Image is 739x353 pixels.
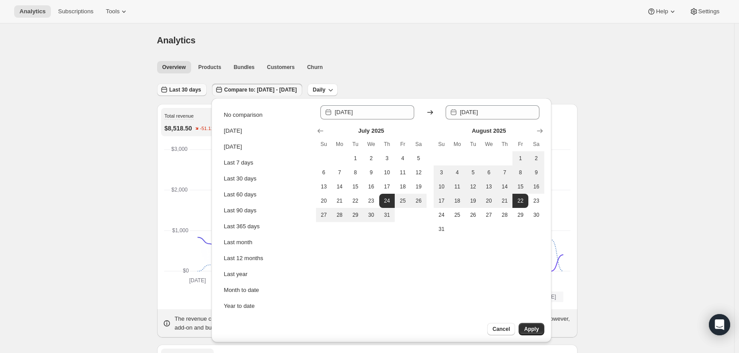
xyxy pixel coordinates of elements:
[165,124,192,133] p: $8,518.50
[198,64,221,71] span: Products
[500,211,509,219] span: 28
[224,270,247,279] div: Last year
[497,208,513,222] button: Thursday August 28 2025
[450,194,466,208] button: Monday August 18 2025
[465,137,481,151] th: Tuesday
[411,165,427,180] button: Saturday July 12 2025
[493,326,510,333] span: Cancel
[224,254,263,263] div: Last 12 months
[351,183,360,190] span: 15
[183,268,189,274] text: $0
[363,151,379,165] button: Wednesday July 2 2025
[411,194,427,208] button: Saturday July 26 2025
[383,211,392,219] span: 31
[469,183,477,190] span: 12
[528,208,544,222] button: Saturday August 30 2025
[379,208,395,222] button: Thursday July 31 2025
[335,169,344,176] span: 7
[383,169,392,176] span: 10
[224,222,260,231] div: Last 365 days
[200,126,218,131] text: -51.11%
[379,165,395,180] button: Thursday July 10 2025
[221,219,310,234] button: Last 365 days
[450,180,466,194] button: Monday August 11 2025
[58,8,93,15] span: Subscriptions
[224,302,255,311] div: Year to date
[434,222,450,236] button: Sunday August 31 2025
[224,206,257,215] div: Last 90 days
[221,108,310,122] button: No comparison
[319,197,328,204] span: 20
[398,197,407,204] span: 25
[383,141,392,148] span: Th
[221,267,310,281] button: Last year
[465,208,481,222] button: Tuesday August 26 2025
[481,137,497,151] th: Wednesday
[528,151,544,165] button: Saturday August 2 2025
[395,137,411,151] th: Friday
[224,127,242,135] div: [DATE]
[434,165,450,180] button: Sunday August 3 2025
[221,283,310,297] button: Month to date
[516,183,525,190] span: 15
[14,5,51,18] button: Analytics
[437,211,446,219] span: 24
[450,137,466,151] th: Monday
[351,155,360,162] span: 1
[437,226,446,233] span: 31
[485,197,493,204] span: 20
[684,5,725,18] button: Settings
[367,183,376,190] span: 16
[332,194,348,208] button: Monday July 21 2025
[395,180,411,194] button: Friday July 18 2025
[532,155,541,162] span: 2
[319,141,328,148] span: Su
[319,211,328,219] span: 27
[316,137,332,151] th: Sunday
[698,8,720,15] span: Settings
[434,137,450,151] th: Sunday
[224,86,297,93] span: Compare to: [DATE] - [DATE]
[224,190,257,199] div: Last 60 days
[307,64,323,71] span: Churn
[437,169,446,176] span: 3
[500,183,509,190] span: 14
[411,180,427,194] button: Saturday July 19 2025
[465,165,481,180] button: Tuesday August 5 2025
[316,194,332,208] button: Sunday July 20 2025
[347,194,363,208] button: Tuesday July 22 2025
[453,183,462,190] span: 11
[485,169,493,176] span: 6
[367,211,376,219] span: 30
[379,180,395,194] button: Thursday July 17 2025
[642,5,682,18] button: Help
[469,211,477,219] span: 26
[347,180,363,194] button: Tuesday July 15 2025
[106,8,119,15] span: Tools
[437,141,446,148] span: Su
[516,155,525,162] span: 1
[453,169,462,176] span: 4
[363,194,379,208] button: Wednesday July 23 2025
[485,141,493,148] span: We
[335,211,344,219] span: 28
[434,180,450,194] button: Sunday August 10 2025
[363,137,379,151] th: Wednesday
[169,86,201,93] span: Last 30 days
[516,211,525,219] span: 29
[519,323,544,335] button: Apply
[221,251,310,265] button: Last 12 months
[516,197,525,204] span: 22
[395,165,411,180] button: Friday July 11 2025
[319,169,328,176] span: 6
[332,165,348,180] button: Monday July 7 2025
[221,299,310,313] button: Year to date
[437,183,446,190] span: 10
[221,188,310,202] button: Last 60 days
[383,197,392,204] span: 24
[363,208,379,222] button: Wednesday July 30 2025
[221,203,310,218] button: Last 90 days
[351,211,360,219] span: 29
[335,183,344,190] span: 14
[383,155,392,162] span: 3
